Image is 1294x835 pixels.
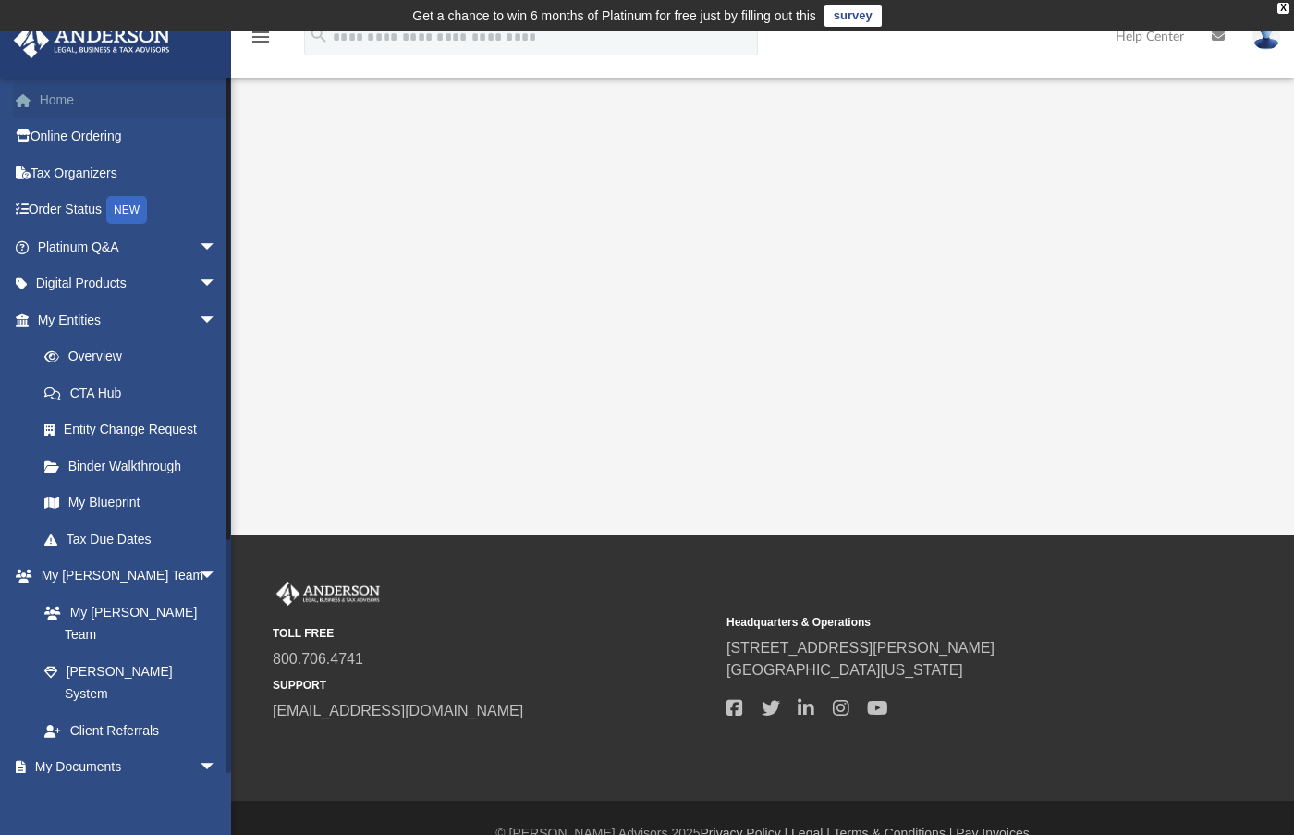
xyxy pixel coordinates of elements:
[26,485,236,522] a: My Blueprint
[273,625,714,642] small: TOLL FREE
[13,191,245,229] a: Order StatusNEW
[726,640,995,656] a: [STREET_ADDRESS][PERSON_NAME]
[26,375,245,411] a: CTA Hub
[273,651,363,667] a: 800.706.4741
[13,154,245,191] a: Tax Organizers
[13,228,245,265] a: Platinum Q&Aarrow_drop_down
[412,5,816,27] div: Get a chance to win 6 months of Platinum for free just by filling out this
[8,22,176,58] img: Anderson Advisors Platinum Portal
[13,81,245,118] a: Home
[1252,23,1280,50] img: User Pic
[199,558,236,596] span: arrow_drop_down
[199,228,236,266] span: arrow_drop_down
[273,677,714,694] small: SUPPORT
[1277,3,1289,14] div: close
[309,25,329,45] i: search
[199,301,236,339] span: arrow_drop_down
[26,594,226,653] a: My [PERSON_NAME] Team
[250,35,272,48] a: menu
[13,558,236,595] a: My [PERSON_NAME] Teamarrow_drop_down
[824,5,882,27] a: survey
[26,338,245,375] a: Overview
[250,26,272,48] i: menu
[26,712,236,749] a: Client Referrals
[199,749,236,787] span: arrow_drop_down
[726,662,963,678] a: [GEOGRAPHIC_DATA][US_STATE]
[273,582,384,606] img: Anderson Advisors Platinum Portal
[26,411,245,448] a: Entity Change Request
[199,265,236,303] span: arrow_drop_down
[726,614,1167,631] small: Headquarters & Operations
[26,448,245,485] a: Binder Walkthrough
[13,118,245,155] a: Online Ordering
[106,196,147,224] div: NEW
[26,521,245,558] a: Tax Due Dates
[13,265,245,302] a: Digital Productsarrow_drop_down
[13,749,236,786] a: My Documentsarrow_drop_down
[13,301,245,338] a: My Entitiesarrow_drop_down
[26,653,236,712] a: [PERSON_NAME] System
[273,703,523,718] a: [EMAIL_ADDRESS][DOMAIN_NAME]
